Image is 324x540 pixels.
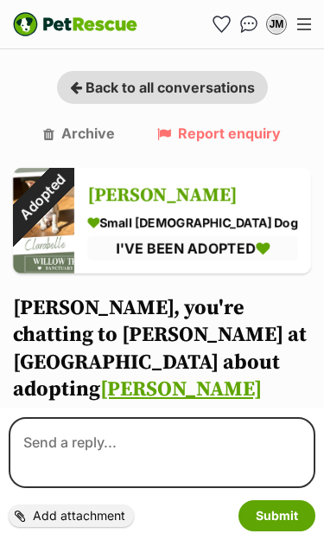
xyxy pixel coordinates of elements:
[74,168,311,273] a: [PERSON_NAME] small [DEMOGRAPHIC_DATA] Dog I'VE BEEN ADOPTED
[43,125,115,141] a: Archive
[268,16,285,33] div: JM
[86,79,255,96] span: Back to all conversations
[13,12,137,36] a: PetRescue
[13,12,137,36] img: logo-e224e6f780fb5917bec1dbf3a21bbac754714ae5b6737aabdf751b685950b380.svg
[87,181,298,209] h3: [PERSON_NAME]
[263,10,290,38] button: My account
[235,10,263,38] a: Conversations
[290,11,318,37] button: Menu
[240,16,258,33] img: chat-41dd97257d64d25036548639549fe6c8038ab92f7586957e7f3b1b290dea8141.svg
[87,236,298,260] div: I'VE BEEN ADOPTED
[157,125,281,141] a: Report enquiry
[13,295,311,403] h1: [PERSON_NAME], you're chatting to [PERSON_NAME] at [GEOGRAPHIC_DATA] about adopting
[207,10,235,38] a: Favourites
[238,500,315,531] button: Submit
[13,260,74,277] a: Adopted
[100,376,262,402] a: [PERSON_NAME]
[57,71,268,104] a: Back to all conversations
[87,214,298,232] div: small [DEMOGRAPHIC_DATA] Dog
[207,10,290,38] ul: Account quick links
[9,505,134,527] label: Add attachment
[33,509,125,523] span: Add attachment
